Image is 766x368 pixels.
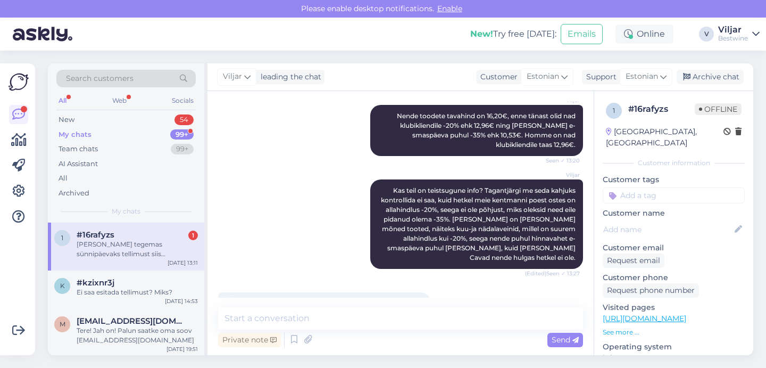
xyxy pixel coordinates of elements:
div: [DATE] 19:51 [166,345,198,353]
div: Team chats [59,144,98,154]
div: My chats [59,129,91,140]
span: Viljar [223,71,242,83]
b: New! [470,29,493,39]
span: Offline [695,103,742,115]
div: 1 [188,231,198,240]
p: iPhone OS 18.6.2 [603,353,745,364]
div: Archived [59,188,89,199]
span: 1 [613,107,615,115]
div: AI Assistant [59,159,98,169]
span: Search customers [66,73,134,84]
p: Customer phone [603,272,745,283]
span: Estonian [527,71,559,83]
div: V [699,27,714,42]
a: ViljarBestwine [718,26,760,43]
div: Bestwine [718,34,748,43]
span: maxmimi29@gmail.com [77,316,187,326]
img: Askly Logo [9,72,29,92]
span: (Edited) Seen ✓ 13:27 [525,269,580,277]
span: Nende toodete tavahind on 16,20€, enne tänast olid nad klubikliendile -20% ehk 12,96€ ning [PERSO... [397,112,577,149]
span: Viljar [540,171,580,179]
div: Support [582,71,617,83]
div: 54 [174,115,194,125]
span: Enable [434,4,465,13]
span: Seen ✓ 13:20 [540,157,580,165]
p: Customer name [603,208,745,219]
div: leading the chat [256,71,321,83]
div: [DATE] 14:53 [165,297,198,305]
div: Customer information [603,158,745,168]
div: Web [110,94,129,108]
div: Private note [218,333,281,347]
button: Emails [561,24,603,44]
div: Ei saa esitada tellimust? Miks? [77,288,198,297]
div: [PERSON_NAME] tegemas sünnipäevaks tellimust siis [PERSON_NAME] täiesti [PERSON_NAME], et eile ol... [77,240,198,259]
p: Customer email [603,242,745,253]
p: Visited pages [603,302,745,313]
a: [URL][DOMAIN_NAME] [603,314,686,323]
div: Archive chat [677,70,744,84]
div: Customer [476,71,518,83]
input: Add name [603,224,732,235]
div: Viljar [718,26,748,34]
input: Add a tag [603,187,745,203]
div: Request phone number [603,283,699,298]
div: [GEOGRAPHIC_DATA], [GEOGRAPHIC_DATA] [606,126,723,149]
p: See more ... [603,328,745,337]
div: [DATE] 13:11 [168,259,198,267]
div: 99+ [170,129,194,140]
div: Request email [603,253,664,268]
div: Try free [DATE]: [470,28,556,40]
span: m [60,320,65,328]
span: Send [552,335,579,345]
div: Online [615,24,673,44]
p: Customer tags [603,174,745,185]
span: 1 [61,234,63,242]
div: All [56,94,69,108]
div: Tere! Jah on! Palun saatke oma soov [EMAIL_ADDRESS][DOMAIN_NAME] [77,326,198,345]
span: k [60,282,65,290]
span: Kas teil on teistsugune info? Tagantjärgi me seda kahjuks kontrollida ei saa, kuid hetkel meie ke... [381,186,577,261]
div: New [59,115,74,125]
div: All [59,173,68,184]
div: 99+ [171,144,194,154]
span: #kzixnr3j [77,278,114,288]
p: Operating system [603,341,745,353]
span: #16rafyzs [77,230,114,240]
div: # 16rafyzs [628,103,695,116]
span: My chats [112,207,140,216]
span: Estonian [626,71,658,83]
div: Socials [170,94,196,108]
